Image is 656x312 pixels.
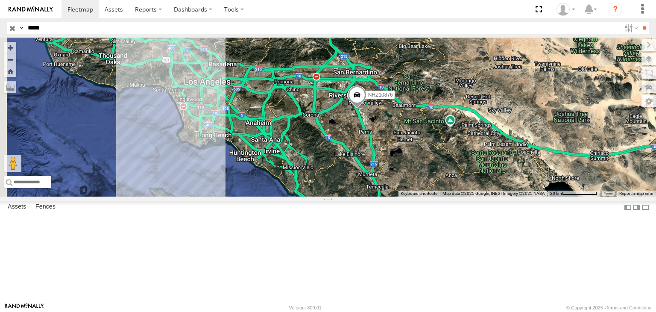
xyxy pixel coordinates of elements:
[604,192,613,195] a: Terms (opens in new tab)
[4,81,16,93] label: Measure
[609,3,622,16] i: ?
[641,201,650,213] label: Hide Summary Table
[31,201,60,213] label: Fences
[624,201,632,213] label: Dock Summary Table to the Left
[606,305,651,310] a: Terms and Conditions
[566,305,651,310] div: © Copyright 2025 -
[548,191,600,197] button: Map Scale: 20 km per 78 pixels
[4,65,16,77] button: Zoom Home
[18,22,25,34] label: Search Query
[553,3,578,16] div: Zulema McIntosch
[368,92,393,98] span: NHZ10876
[4,53,16,65] button: Zoom out
[289,305,322,310] div: Version: 309.01
[4,155,21,172] button: Drag Pegman onto the map to open Street View
[621,22,639,34] label: Search Filter Options
[5,303,44,312] a: Visit our Website
[9,6,53,12] img: rand-logo.svg
[632,201,641,213] label: Dock Summary Table to the Right
[550,191,562,196] span: 20 km
[619,191,653,196] a: Report a map error
[442,191,545,196] span: Map data ©2025 Google, INEGI Imagery ©2025 NASA
[401,191,437,197] button: Keyboard shortcuts
[641,95,656,107] label: Map Settings
[4,42,16,53] button: Zoom in
[3,201,30,213] label: Assets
